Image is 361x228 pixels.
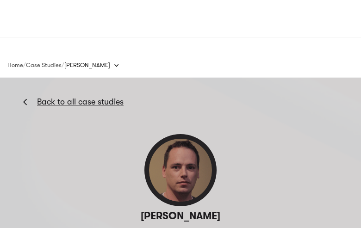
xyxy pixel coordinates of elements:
div: [PERSON_NAME] [64,61,110,70]
div: / [23,61,26,70]
a: Back to all case studies [37,96,124,107]
a: Home [7,60,23,71]
div: / [62,61,64,70]
a: Case Studies [26,60,62,71]
div: [PERSON_NAME] [64,56,129,74]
